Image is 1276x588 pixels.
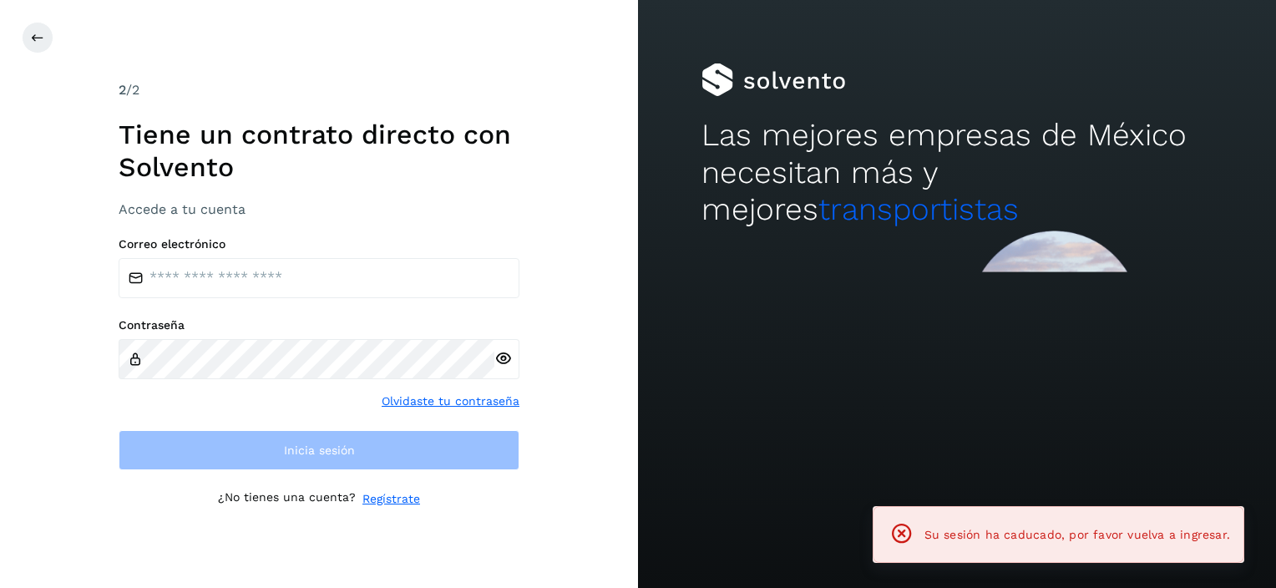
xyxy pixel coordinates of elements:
span: Inicia sesión [284,444,355,456]
span: Su sesión ha caducado, por favor vuelva a ingresar. [924,528,1230,541]
span: transportistas [818,191,1019,227]
button: Inicia sesión [119,430,519,470]
span: 2 [119,82,126,98]
h1: Tiene un contrato directo con Solvento [119,119,519,183]
a: Regístrate [362,490,420,508]
p: ¿No tienes una cuenta? [218,490,356,508]
label: Contraseña [119,318,519,332]
div: /2 [119,80,519,100]
h2: Las mejores empresas de México necesitan más y mejores [701,117,1212,228]
a: Olvidaste tu contraseña [382,393,519,410]
h3: Accede a tu cuenta [119,201,519,217]
label: Correo electrónico [119,237,519,251]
